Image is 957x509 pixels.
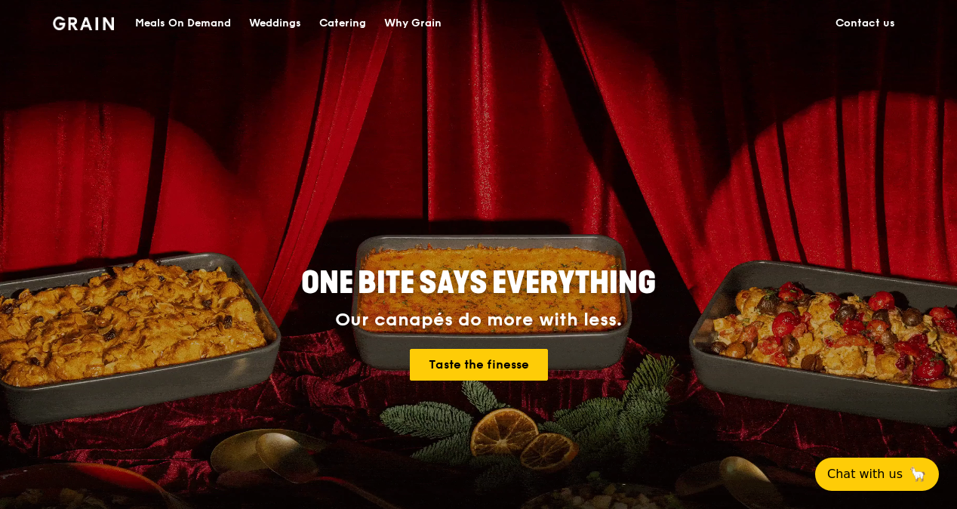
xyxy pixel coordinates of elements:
div: Catering [319,1,366,46]
a: Why Grain [375,1,451,46]
div: Why Grain [384,1,442,46]
div: Meals On Demand [135,1,231,46]
div: Weddings [249,1,301,46]
a: Catering [310,1,375,46]
span: Chat with us [827,465,903,483]
a: Contact us [826,1,904,46]
a: Taste the finesse [410,349,548,381]
img: Grain [53,17,114,30]
button: Chat with us🦙 [815,458,939,491]
span: 🦙 [909,465,927,483]
div: Our canapés do more with less. [207,310,750,331]
span: ONE BITE SAYS EVERYTHING [301,265,656,301]
a: Weddings [240,1,310,46]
